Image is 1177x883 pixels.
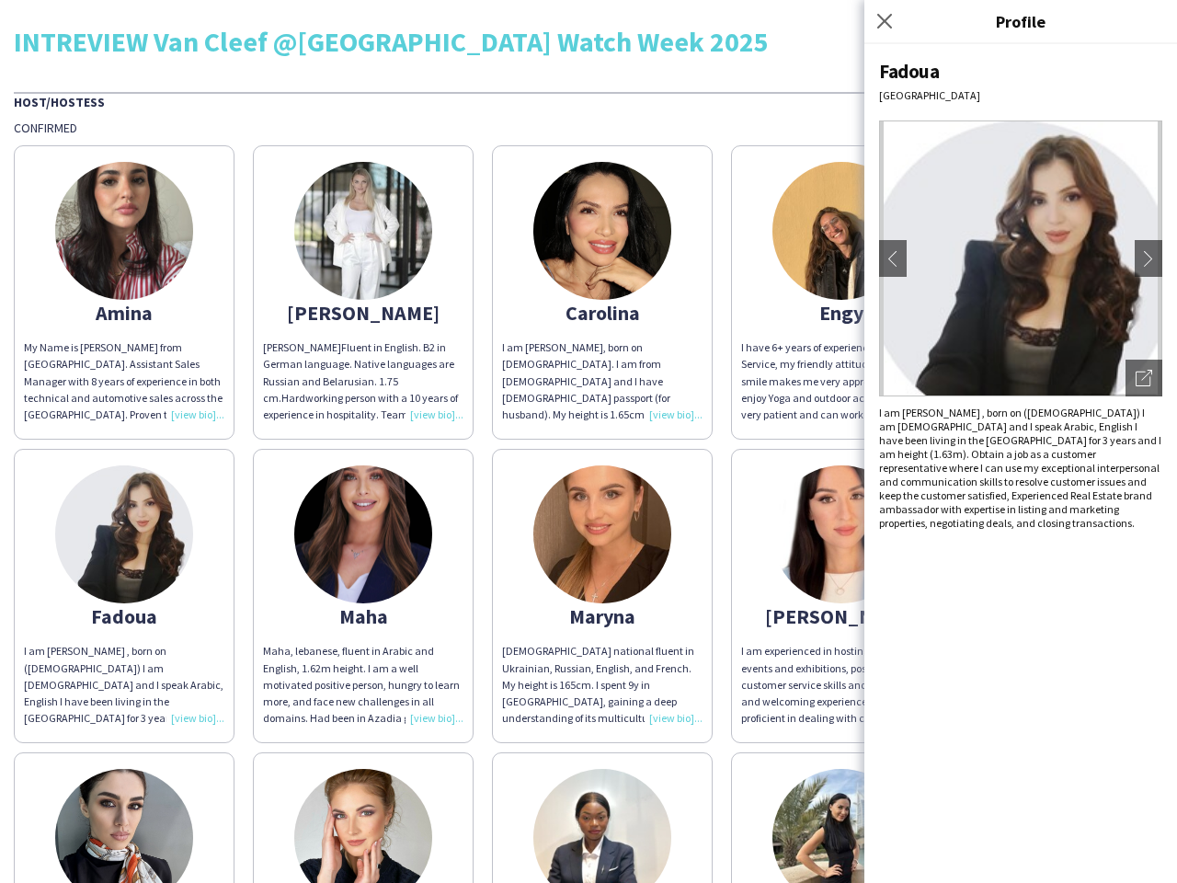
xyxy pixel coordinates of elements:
[263,304,463,321] div: [PERSON_NAME]
[741,339,942,423] div: I have 6+ years of experience in Customer Service, my friendly attitude and inviting smile makes ...
[879,59,1162,84] div: Fadoua
[263,608,463,625] div: Maha
[14,120,1163,136] div: Confirmed
[772,162,910,300] img: thumb-65ab38588cdc0.jpeg
[502,608,703,625] div: Maryna
[741,643,942,727] div: I am experienced in hosting the major events and exhibitions, posses excellent customer service s...
[502,304,703,321] div: Carolina
[24,608,224,625] div: Fadoua
[294,465,432,603] img: thumb-62f9a297-14ea-4f76-99a9-8314e0e372b2.jpg
[502,339,703,423] div: I am [PERSON_NAME], born on [DEMOGRAPHIC_DATA]. I am from [DEMOGRAPHIC_DATA] and I have [DEMOGRAP...
[24,643,224,727] div: I am [PERSON_NAME] , born on ([DEMOGRAPHIC_DATA]) I am [DEMOGRAPHIC_DATA] and I speak Arabic, Eng...
[55,465,193,603] img: thumb-655b6205cc862.jpeg
[1126,360,1162,396] div: Open photos pop-in
[533,162,671,300] img: thumb-8c768348-6c47-4566-a4ae-325e3f1deb12.jpg
[879,120,1162,396] img: Crew avatar or photo
[14,28,1163,55] div: INTREVIEW Van Cleef @[GEOGRAPHIC_DATA] Watch Week 2025
[879,88,1162,102] div: [GEOGRAPHIC_DATA]
[294,162,432,300] img: thumb-66672dfbc5147.jpeg
[864,9,1177,33] h3: Profile
[55,162,193,300] img: thumb-686c3040bf273.jpeg
[24,339,224,423] div: My Name is [PERSON_NAME] from [GEOGRAPHIC_DATA]. Assistant Sales Manager with 8 years of experien...
[263,391,462,539] span: Hardworking person with a 10 years of experience in hospitality. Team worker . A well organized i...
[533,465,671,603] img: thumb-671b7c58dfd28.jpeg
[741,304,942,321] div: Engy
[14,92,1163,110] div: Host/Hostess
[772,465,910,603] img: thumb-613f1dafc1836.jpeg
[502,643,703,727] div: [DEMOGRAPHIC_DATA] national fluent in Ukrainian, Russian, English, and French. My height is 165cm...
[741,608,942,625] div: [PERSON_NAME]
[263,643,463,727] div: Maha, lebanese, fluent in Arabic and English, 1.62m height. I am a well motivated positive person...
[24,304,224,321] div: Amina
[263,340,341,354] span: [PERSON_NAME]
[263,340,454,405] span: Fluent in English. B2 in German language. Native languages are Russian and Belarusian. 1.75 cm.
[879,406,1162,530] div: I am [PERSON_NAME] , born on ([DEMOGRAPHIC_DATA]) I am [DEMOGRAPHIC_DATA] and I speak Arabic, Eng...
